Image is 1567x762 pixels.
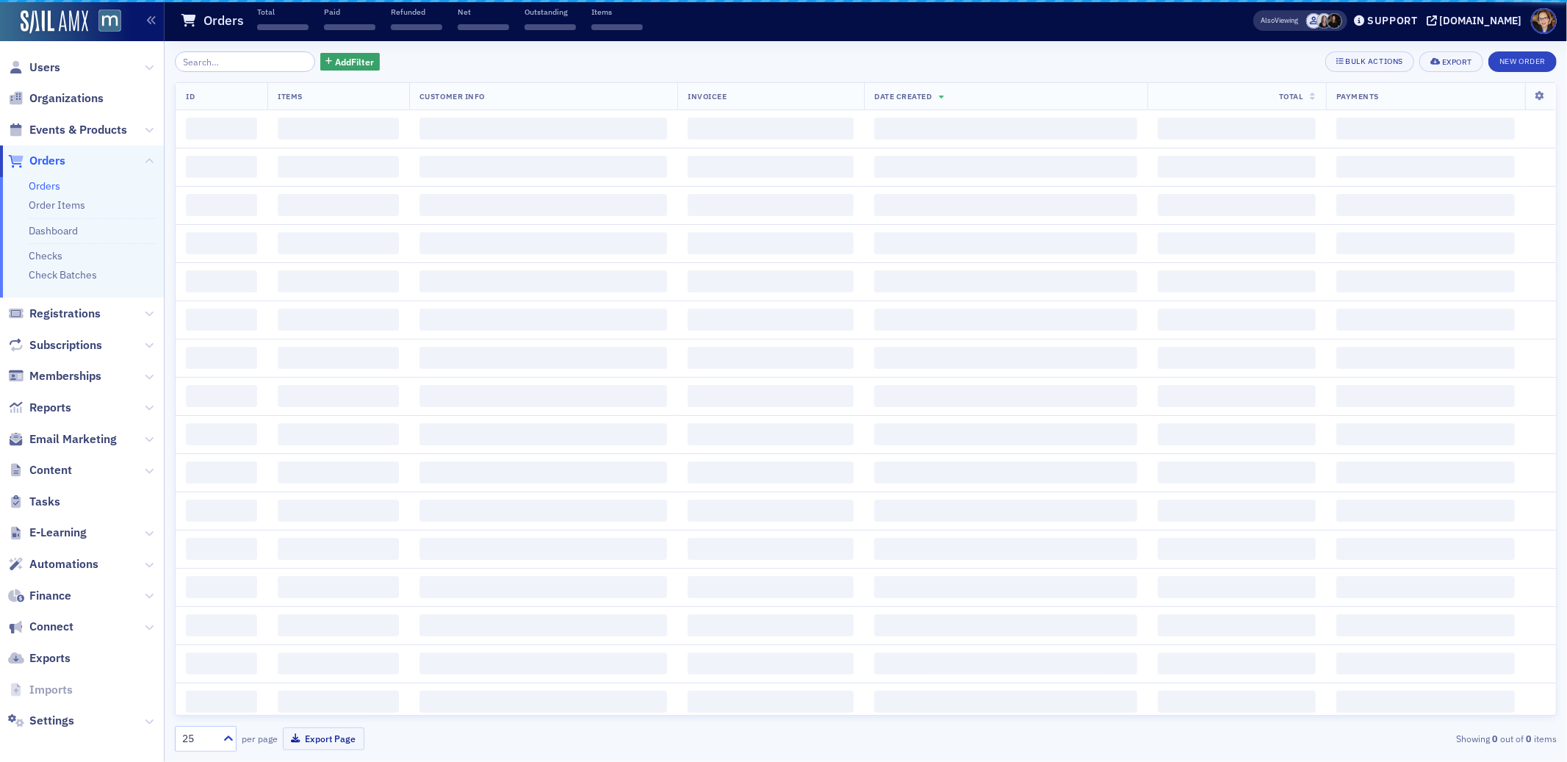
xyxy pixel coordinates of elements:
[335,55,374,68] span: Add Filter
[1336,91,1379,101] span: Payments
[320,53,381,71] button: AddFilter
[419,653,667,675] span: ‌
[257,24,309,30] span: ‌
[688,118,854,140] span: ‌
[278,653,399,675] span: ‌
[1158,423,1316,445] span: ‌
[29,337,102,353] span: Subscriptions
[1488,51,1557,72] button: New Order
[874,118,1137,140] span: ‌
[1336,385,1515,407] span: ‌
[874,423,1137,445] span: ‌
[874,309,1137,331] span: ‌
[1440,14,1522,27] div: [DOMAIN_NAME]
[29,713,74,729] span: Settings
[525,7,576,17] p: Outstanding
[874,232,1137,254] span: ‌
[1531,8,1557,34] span: Profile
[8,462,72,478] a: Content
[257,7,309,17] p: Total
[1524,732,1534,745] strong: 0
[278,614,399,636] span: ‌
[1158,194,1316,216] span: ‌
[688,576,854,598] span: ‌
[1336,118,1515,140] span: ‌
[29,153,65,169] span: Orders
[419,385,667,407] span: ‌
[278,538,399,560] span: ‌
[419,270,667,292] span: ‌
[278,576,399,598] span: ‌
[874,691,1137,713] span: ‌
[29,619,73,635] span: Connect
[419,538,667,560] span: ‌
[1336,691,1515,713] span: ‌
[278,91,303,101] span: Items
[278,385,399,407] span: ‌
[688,309,854,331] span: ‌
[98,10,121,32] img: SailAMX
[688,691,854,713] span: ‌
[8,400,71,416] a: Reports
[8,306,101,322] a: Registrations
[1442,58,1472,66] div: Export
[1490,732,1500,745] strong: 0
[29,306,101,322] span: Registrations
[29,494,60,510] span: Tasks
[8,122,127,138] a: Events & Products
[8,650,71,666] a: Exports
[29,431,117,448] span: Email Marketing
[874,385,1137,407] span: ‌
[1488,54,1557,67] a: New Order
[29,198,85,212] a: Order Items
[458,24,509,30] span: ‌
[874,576,1137,598] span: ‌
[1336,576,1515,598] span: ‌
[1158,614,1316,636] span: ‌
[688,232,854,254] span: ‌
[29,400,71,416] span: Reports
[874,614,1137,636] span: ‌
[1336,614,1515,636] span: ‌
[874,653,1137,675] span: ‌
[8,556,98,572] a: Automations
[8,682,73,698] a: Imports
[186,691,257,713] span: ‌
[186,347,257,369] span: ‌
[1427,15,1527,26] button: [DOMAIN_NAME]
[1158,653,1316,675] span: ‌
[1279,91,1303,101] span: Total
[1419,51,1483,72] button: Export
[29,90,104,107] span: Organizations
[29,588,71,604] span: Finance
[1158,270,1316,292] span: ‌
[186,194,257,216] span: ‌
[283,727,364,750] button: Export Page
[1158,309,1316,331] span: ‌
[419,347,667,369] span: ‌
[29,650,71,666] span: Exports
[278,347,399,369] span: ‌
[29,268,97,281] a: Check Batches
[278,309,399,331] span: ‌
[458,7,509,17] p: Net
[186,270,257,292] span: ‌
[419,614,667,636] span: ‌
[29,525,87,541] span: E-Learning
[1336,461,1515,484] span: ‌
[1261,15,1275,25] div: Also
[1158,347,1316,369] span: ‌
[324,7,375,17] p: Paid
[29,368,101,384] span: Memberships
[278,500,399,522] span: ‌
[874,270,1137,292] span: ‌
[186,538,257,560] span: ‌
[391,7,442,17] p: Refunded
[1158,156,1316,178] span: ‌
[88,10,121,35] a: View Homepage
[419,118,667,140] span: ‌
[419,576,667,598] span: ‌
[688,461,854,484] span: ‌
[8,713,74,729] a: Settings
[1158,500,1316,522] span: ‌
